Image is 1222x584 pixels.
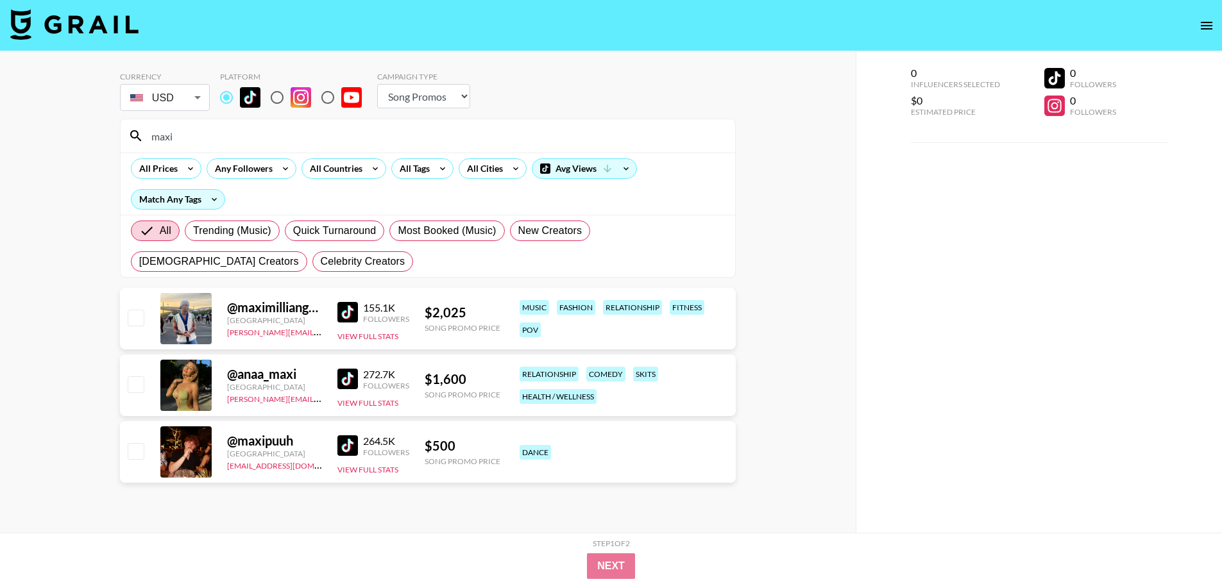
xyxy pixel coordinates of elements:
[227,392,417,404] a: [PERSON_NAME][EMAIL_ADDRESS][DOMAIN_NAME]
[139,254,299,269] span: [DEMOGRAPHIC_DATA] Creators
[518,223,582,238] span: New Creators
[337,465,398,474] button: View Full Stats
[160,223,171,238] span: All
[520,300,549,315] div: music
[321,254,405,269] span: Celebrity Creators
[425,305,500,321] div: $ 2,025
[227,366,322,382] div: @ anaa_maxi
[459,159,505,178] div: All Cities
[1070,67,1116,79] div: 0
[337,302,358,322] img: TikTok
[291,87,311,108] img: Instagram
[363,368,409,381] div: 272.7K
[911,79,1000,89] div: Influencers Selected
[132,190,225,209] div: Match Any Tags
[227,299,322,315] div: @ maximilliangee
[193,223,271,238] span: Trending (Music)
[377,72,470,81] div: Campaign Type
[425,456,500,466] div: Song Promo Price
[1194,13,1219,38] button: open drawer
[520,445,551,460] div: dance
[144,126,727,146] input: Search by User Name
[603,300,662,315] div: relationship
[227,382,322,392] div: [GEOGRAPHIC_DATA]
[240,87,260,108] img: TikTok
[392,159,432,178] div: All Tags
[337,398,398,408] button: View Full Stats
[520,322,541,337] div: pov
[633,367,658,381] div: skits
[227,458,356,471] a: [EMAIL_ADDRESS][DOMAIN_NAME]
[10,9,139,40] img: Grail Talent
[911,94,1000,107] div: $0
[363,381,409,390] div: Followers
[123,87,207,109] div: USD
[363,447,409,457] div: Followers
[520,389,597,404] div: health / wellness
[586,367,625,381] div: comedy
[227,433,322,449] div: @ maxipuuh
[341,87,362,108] img: YouTube
[227,325,417,337] a: [PERSON_NAME][EMAIL_ADDRESS][DOMAIN_NAME]
[1070,94,1116,107] div: 0
[293,223,377,238] span: Quick Turnaround
[363,314,409,324] div: Followers
[1070,107,1116,117] div: Followers
[425,371,500,387] div: $ 1,600
[557,300,595,315] div: fashion
[120,72,210,81] div: Currency
[587,553,635,579] button: Next
[398,223,496,238] span: Most Booked (Music)
[1070,79,1116,89] div: Followers
[227,449,322,458] div: [GEOGRAPHIC_DATA]
[337,369,358,389] img: TikTok
[337,331,398,341] button: View Full Stats
[363,435,409,447] div: 264.5K
[227,315,322,325] div: [GEOGRAPHIC_DATA]
[425,438,500,454] div: $ 500
[337,435,358,456] img: TikTok
[670,300,704,315] div: fitness
[220,72,372,81] div: Platform
[425,323,500,333] div: Song Promo Price
[911,67,1000,79] div: 0
[425,390,500,399] div: Song Promo Price
[302,159,365,178] div: All Countries
[207,159,275,178] div: Any Followers
[593,538,630,548] div: Step 1 of 2
[132,159,180,178] div: All Prices
[363,301,409,314] div: 155.1K
[1158,520,1207,569] iframe: Drift Widget Chat Controller
[911,107,1000,117] div: Estimated Price
[532,159,636,178] div: Avg Views
[520,367,579,381] div: relationship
